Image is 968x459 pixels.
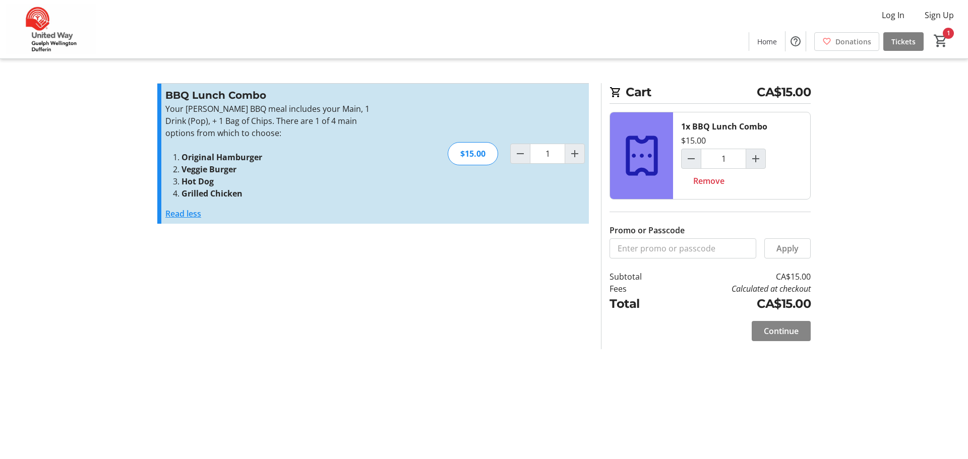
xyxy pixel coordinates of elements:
[165,88,386,103] h3: BBQ Lunch Combo
[181,176,214,187] strong: Hot Dog
[917,7,962,23] button: Sign Up
[814,32,879,51] a: Donations
[681,135,706,147] div: $15.00
[668,295,811,313] td: CA$15.00
[448,142,498,165] div: $15.00
[610,271,668,283] td: Subtotal
[874,7,913,23] button: Log In
[682,149,701,168] button: Decrement by one
[764,238,811,258] button: Apply
[565,144,584,163] button: Increment by one
[776,242,799,254] span: Apply
[165,208,201,220] button: Read less
[610,224,685,236] label: Promo or Passcode
[6,4,96,54] img: United Way Guelph Wellington Dufferin's Logo
[165,103,386,139] p: Your [PERSON_NAME] BBQ meal includes your Main, 1 Drink (Pop), + 1 Bag of Chips. There are 1 of 4...
[181,164,236,175] strong: Veggie Burger
[752,321,811,341] button: Continue
[891,36,916,47] span: Tickets
[530,144,565,164] input: BBQ Lunch Combo Quantity
[835,36,871,47] span: Donations
[668,271,811,283] td: CA$15.00
[693,175,724,187] span: Remove
[757,83,811,101] span: CA$15.00
[610,83,811,104] h2: Cart
[764,325,799,337] span: Continue
[757,36,777,47] span: Home
[681,171,737,191] button: Remove
[511,144,530,163] button: Decrement by one
[181,188,243,199] strong: Grilled Chicken
[610,295,668,313] td: Total
[681,120,767,133] div: 1x BBQ Lunch Combo
[610,238,756,258] input: Enter promo or passcode
[668,283,811,295] td: Calculated at checkout
[932,32,950,50] button: Cart
[785,31,806,51] button: Help
[749,32,785,51] a: Home
[883,32,924,51] a: Tickets
[746,149,765,168] button: Increment by one
[925,9,954,21] span: Sign Up
[610,283,668,295] td: Fees
[181,152,262,163] strong: Original Hamburger
[701,149,746,169] input: BBQ Lunch Combo Quantity
[882,9,904,21] span: Log In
